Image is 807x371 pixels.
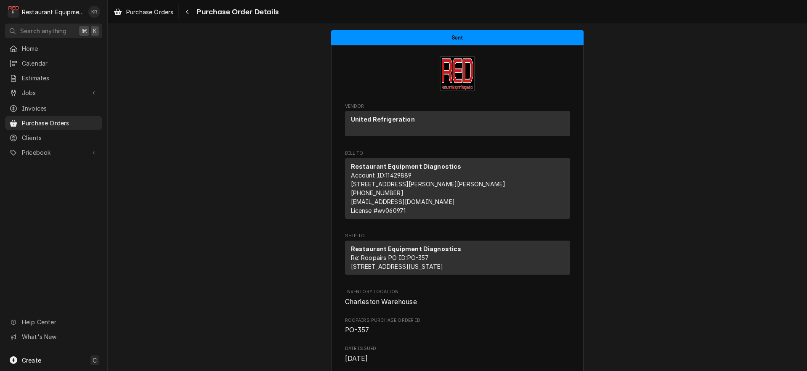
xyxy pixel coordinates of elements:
a: Invoices [5,101,102,115]
a: Go to Pricebook [5,146,102,159]
span: PO-357 [345,326,369,334]
span: Inventory Location [345,289,570,295]
div: Ship To [345,241,570,278]
span: Purchase Order Details [194,6,279,18]
span: Estimates [22,74,98,82]
div: R [8,6,19,18]
button: Navigate back [181,5,194,19]
a: Purchase Orders [110,5,177,19]
div: Vendor [345,111,570,140]
span: Purchase Orders [126,8,173,16]
span: [DATE] [345,355,368,363]
strong: Restaurant Equipment Diagnostics [351,163,462,170]
button: Search anything⌘K [5,24,102,38]
span: License # wv060971 [351,207,406,214]
span: Invoices [22,104,98,113]
span: Date Issued [345,354,570,364]
div: Vendor [345,111,570,136]
a: Estimates [5,71,102,85]
div: Date Issued [345,345,570,363]
a: Calendar [5,56,102,70]
span: What's New [22,332,97,341]
div: Restaurant Equipment Diagnostics's Avatar [8,6,19,18]
span: Vendor [345,103,570,110]
strong: United Refrigeration [351,116,415,123]
img: Logo [440,56,475,91]
div: Purchase Order Bill To [345,150,570,223]
span: Roopairs Purchase Order ID [345,317,570,324]
strong: Restaurant Equipment Diagnostics [351,245,462,252]
a: Go to What's New [5,330,102,344]
a: [EMAIL_ADDRESS][DOMAIN_NAME] [351,198,455,205]
div: Purchase Order Vendor [345,103,570,140]
div: Ship To [345,241,570,275]
span: Re: Roopairs PO ID: PO-357 [351,254,429,261]
div: Restaurant Equipment Diagnostics [22,8,84,16]
span: [STREET_ADDRESS][US_STATE] [351,263,443,270]
div: Purchase Order Ship To [345,233,570,278]
span: Inventory Location [345,297,570,307]
span: ⌘ [81,26,87,35]
a: [PHONE_NUMBER] [351,189,403,196]
span: Create [22,357,41,364]
div: KR [88,6,100,18]
a: Purchase Orders [5,116,102,130]
span: Help Center [22,318,97,326]
a: Go to Jobs [5,86,102,100]
span: Account ID: 11429889 [351,172,412,179]
a: Home [5,42,102,56]
div: Kelli Robinette's Avatar [88,6,100,18]
span: Jobs [22,88,85,97]
span: K [93,26,97,35]
span: [STREET_ADDRESS][PERSON_NAME][PERSON_NAME] [351,180,506,188]
span: Purchase Orders [22,119,98,127]
span: C [93,356,97,365]
span: Bill To [345,150,570,157]
a: Go to Help Center [5,315,102,329]
span: Clients [22,133,98,142]
span: Ship To [345,233,570,239]
span: Search anything [20,26,66,35]
a: Clients [5,131,102,145]
div: Bill To [345,158,570,222]
span: Roopairs Purchase Order ID [345,325,570,335]
span: Date Issued [345,345,570,352]
div: Status [331,30,584,45]
span: Charleston Warehouse [345,298,417,306]
span: Home [22,44,98,53]
span: Calendar [22,59,98,68]
span: Sent [452,35,463,40]
div: Roopairs Purchase Order ID [345,317,570,335]
span: Pricebook [22,148,85,157]
div: Inventory Location [345,289,570,307]
div: Bill To [345,158,570,219]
